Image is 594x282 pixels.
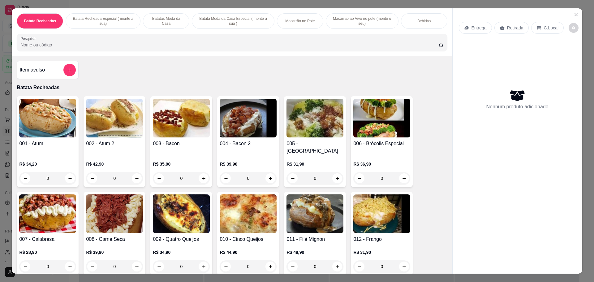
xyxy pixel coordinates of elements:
p: Nenhum produto adicionado [486,103,549,111]
p: R$ 48,90 [286,249,343,255]
p: Bebidas [417,19,431,24]
h4: 002 - Atum 2 [86,140,143,147]
h4: 006 - Brócolis Especial [353,140,410,147]
p: Macarrão ao Vivo no pote (monte o seu) [331,16,393,26]
img: product-image [19,99,76,137]
p: R$ 35,90 [153,161,210,167]
button: add-separate-item [63,64,76,76]
p: Retirada [507,25,523,31]
p: R$ 34,20 [19,161,76,167]
h4: 012 - Frango [353,236,410,243]
img: product-image [353,194,410,233]
p: R$ 31,90 [286,161,343,167]
button: decrease-product-quantity [569,23,579,33]
label: Pesquisa [20,36,38,41]
img: product-image [19,194,76,233]
h4: 010 - Cinco Queijos [220,236,277,243]
p: Batata Recheadas [17,84,447,91]
img: product-image [286,194,343,233]
h4: 005 - [GEOGRAPHIC_DATA] [286,140,343,155]
p: R$ 36,90 [353,161,410,167]
p: C.Local [544,25,558,31]
h4: Item avulso [19,66,45,74]
input: Pesquisa [20,42,438,48]
h4: 011 - Filé Mignon [286,236,343,243]
img: product-image [286,99,343,137]
h4: 004 - Bacon 2 [220,140,277,147]
p: R$ 34,90 [153,249,210,255]
img: product-image [86,194,143,233]
h4: 003 - Bacon [153,140,210,147]
p: R$ 28,90 [19,249,76,255]
p: R$ 39,90 [220,161,277,167]
img: product-image [153,99,210,137]
img: product-image [86,99,143,137]
h4: 008 - Carne Seca [86,236,143,243]
img: product-image [353,99,410,137]
img: product-image [153,194,210,233]
p: R$ 44,90 [220,249,277,255]
p: Batata Moda da Casa Especial ( monte a sua ) [197,16,269,26]
p: Batatas Moda da Casa [148,16,184,26]
p: R$ 39,90 [86,249,143,255]
p: Macarrão no Pote [285,19,315,24]
p: Batata Recheadas [24,19,56,24]
h4: 007 - Calabresa [19,236,76,243]
p: R$ 31,90 [353,249,410,255]
img: product-image [220,99,277,137]
p: Entrega [471,25,487,31]
p: Batata Recheada Especial ( monte a sua) [71,16,135,26]
button: Close [571,10,581,20]
h4: 001 - Atum [19,140,76,147]
h4: 009 - Quatro Queijos [153,236,210,243]
img: product-image [220,194,277,233]
p: R$ 42,90 [86,161,143,167]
